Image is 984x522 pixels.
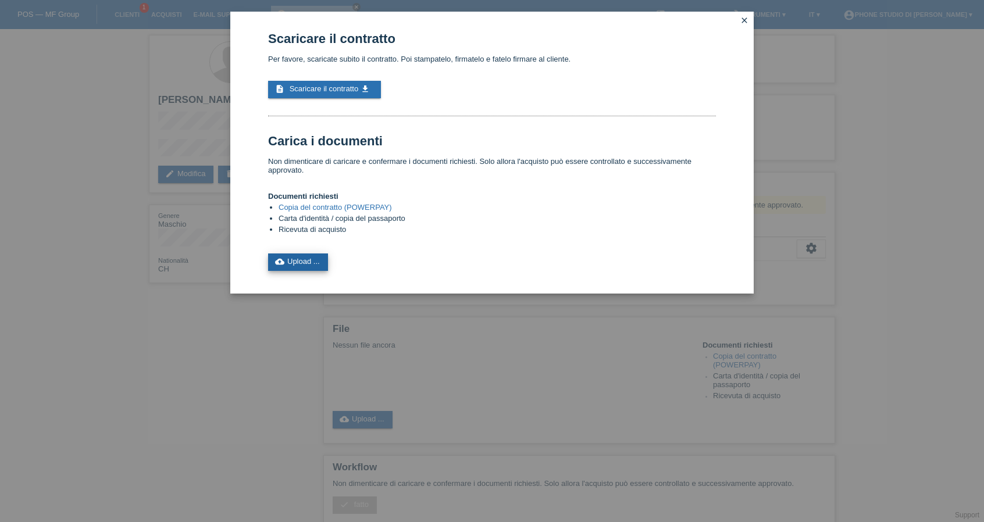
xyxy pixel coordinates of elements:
h1: Scaricare il contratto [268,31,716,46]
li: Ricevuta di acquisto [279,225,716,236]
h1: Carica i documenti [268,134,716,148]
a: description Scaricare il contratto get_app [268,81,381,98]
i: description [275,84,284,94]
i: cloud_upload [275,257,284,266]
h4: Documenti richiesti [268,192,716,201]
i: get_app [361,84,370,94]
li: Carta d'identità / copia del passaporto [279,214,716,225]
p: Per favore, scaricate subito il contratto. Poi stampatelo, firmatelo e fatelo firmare al cliente. [268,55,716,63]
a: Copia del contratto (POWERPAY) [279,203,392,212]
p: Non dimenticare di caricare e confermare i documenti richiesti. Solo allora l'acquisto può essere... [268,157,716,174]
i: close [740,16,749,25]
span: Scaricare il contratto [290,84,359,93]
a: close [737,15,752,28]
a: cloud_uploadUpload ... [268,253,328,271]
